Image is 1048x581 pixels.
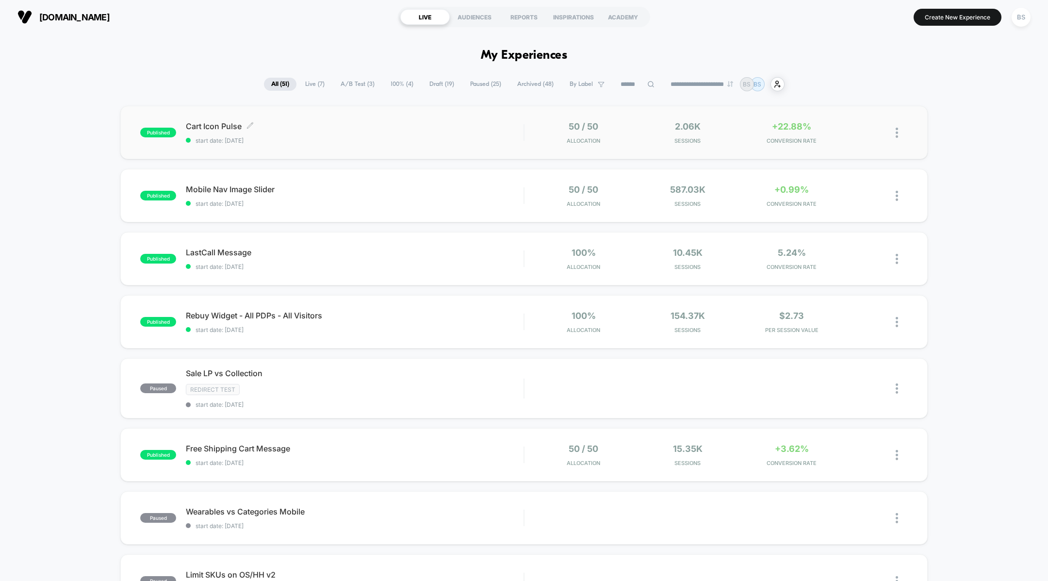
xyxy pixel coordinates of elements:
[140,317,176,327] span: published
[896,191,898,201] img: close
[896,128,898,138] img: close
[140,450,176,460] span: published
[186,311,524,320] span: Rebuy Widget - All PDPs - All Visitors
[186,326,524,333] span: start date: [DATE]
[383,78,421,91] span: 100% ( 4 )
[638,327,737,333] span: Sessions
[896,317,898,327] img: close
[569,121,598,132] span: 50 / 50
[17,10,32,24] img: Visually logo
[186,570,524,580] span: Limit SKUs on OS/HH v2
[638,137,737,144] span: Sessions
[186,384,240,395] span: Redirect Test
[638,264,737,270] span: Sessions
[742,460,841,466] span: CONVERSION RATE
[140,383,176,393] span: paused
[779,311,804,321] span: $2.73
[673,444,703,454] span: 15.35k
[1012,8,1031,27] div: BS
[140,128,176,137] span: published
[753,81,761,88] p: BS
[742,327,841,333] span: PER SESSION VALUE
[549,9,598,25] div: INSPIRATIONS
[39,12,110,22] span: [DOMAIN_NAME]
[1009,7,1033,27] button: BS
[186,248,524,257] span: LastCall Message
[567,137,600,144] span: Allocation
[140,254,176,264] span: published
[774,184,809,195] span: +0.99%
[450,9,499,25] div: AUDIENCES
[896,513,898,523] img: close
[298,78,332,91] span: Live ( 7 )
[264,78,296,91] span: All ( 51 )
[567,327,600,333] span: Allocation
[400,9,450,25] div: LIVE
[896,254,898,264] img: close
[186,401,524,408] span: start date: [DATE]
[638,460,737,466] span: Sessions
[186,137,524,144] span: start date: [DATE]
[570,81,593,88] span: By Label
[186,200,524,207] span: start date: [DATE]
[140,191,176,200] span: published
[638,200,737,207] span: Sessions
[186,459,524,466] span: start date: [DATE]
[186,263,524,270] span: start date: [DATE]
[186,121,524,131] span: Cart Icon Pulse
[499,9,549,25] div: REPORTS
[567,200,600,207] span: Allocation
[569,444,598,454] span: 50 / 50
[510,78,561,91] span: Archived ( 48 )
[333,78,382,91] span: A/B Test ( 3 )
[422,78,461,91] span: Draft ( 19 )
[775,444,809,454] span: +3.62%
[896,450,898,460] img: close
[572,248,596,258] span: 100%
[140,513,176,523] span: paused
[727,81,733,87] img: end
[914,9,1001,26] button: Create New Experience
[742,264,841,270] span: CONVERSION RATE
[15,9,113,25] button: [DOMAIN_NAME]
[671,311,705,321] span: 154.37k
[673,248,703,258] span: 10.45k
[743,81,751,88] p: BS
[896,383,898,394] img: close
[670,184,705,195] span: 587.03k
[186,522,524,530] span: start date: [DATE]
[772,121,811,132] span: +22.88%
[463,78,508,91] span: Paused ( 25 )
[675,121,701,132] span: 2.06k
[742,200,841,207] span: CONVERSION RATE
[778,248,806,258] span: 5.24%
[186,444,524,453] span: Free Shipping Cart Message
[481,49,568,63] h1: My Experiences
[569,184,598,195] span: 50 / 50
[186,368,524,378] span: Sale LP vs Collection
[598,9,648,25] div: ACADEMY
[567,460,600,466] span: Allocation
[567,264,600,270] span: Allocation
[572,311,596,321] span: 100%
[186,184,524,194] span: Mobile Nav Image Slider
[186,507,524,516] span: Wearables vs Categories Mobile
[742,137,841,144] span: CONVERSION RATE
